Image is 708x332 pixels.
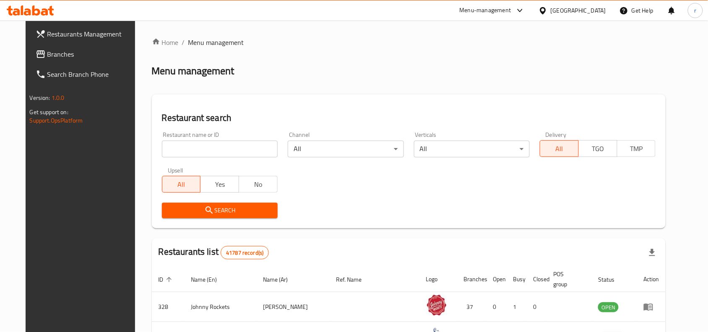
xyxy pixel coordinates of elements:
[204,178,236,191] span: Yes
[643,302,659,312] div: Menu
[47,29,137,39] span: Restaurants Management
[168,167,183,173] label: Upsell
[617,140,656,157] button: TMP
[29,64,144,84] a: Search Branch Phone
[166,178,198,191] span: All
[419,267,457,292] th: Logo
[551,6,606,15] div: [GEOGRAPHIC_DATA]
[288,141,403,157] div: All
[185,292,257,322] td: Johnny Rockets
[426,295,447,316] img: Johnny Rockets
[487,292,507,322] td: 0
[221,249,268,257] span: 41787 record(s)
[414,141,530,157] div: All
[637,267,666,292] th: Action
[47,49,137,59] span: Branches
[487,267,507,292] th: Open
[507,267,527,292] th: Busy
[29,24,144,44] a: Restaurants Management
[527,267,547,292] th: Closed
[52,92,65,103] span: 1.0.0
[152,292,185,322] td: 328
[152,37,179,47] a: Home
[162,203,278,218] button: Search
[582,143,614,155] span: TGO
[578,140,617,157] button: TGO
[221,246,269,259] div: Total records count
[30,92,50,103] span: Version:
[256,292,329,322] td: [PERSON_NAME]
[546,132,567,138] label: Delivery
[527,292,547,322] td: 0
[460,5,511,16] div: Menu-management
[191,274,228,285] span: Name (En)
[239,176,278,193] button: No
[598,302,619,312] div: OPEN
[152,64,234,78] h2: Menu management
[47,69,137,79] span: Search Branch Phone
[598,274,625,285] span: Status
[540,140,579,157] button: All
[242,178,274,191] span: No
[182,37,185,47] li: /
[159,274,174,285] span: ID
[152,37,666,47] nav: breadcrumb
[169,205,271,216] span: Search
[162,112,656,124] h2: Restaurant search
[162,176,201,193] button: All
[554,269,582,289] span: POS group
[507,292,527,322] td: 1
[457,267,487,292] th: Branches
[598,303,619,312] span: OPEN
[30,115,83,126] a: Support.OpsPlatform
[159,246,269,259] h2: Restaurants list
[188,37,244,47] span: Menu management
[336,274,372,285] span: Ref. Name
[263,274,299,285] span: Name (Ar)
[457,292,487,322] td: 37
[29,44,144,64] a: Branches
[200,176,239,193] button: Yes
[621,143,653,155] span: TMP
[642,243,662,263] div: Export file
[162,141,278,157] input: Search for restaurant name or ID..
[694,6,696,15] span: r
[544,143,575,155] span: All
[30,107,68,118] span: Get support on:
